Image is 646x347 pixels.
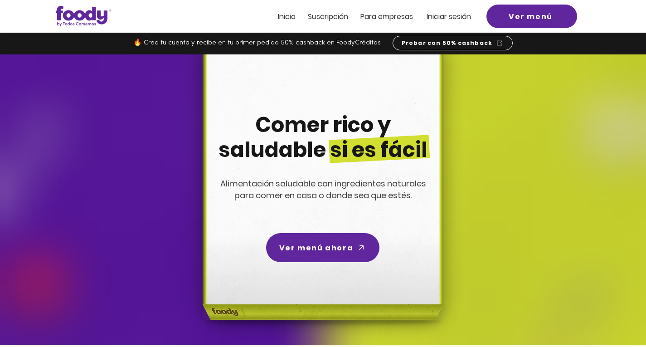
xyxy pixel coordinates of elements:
[427,13,471,20] a: Iniciar sesión
[486,5,577,28] a: Ver menú
[308,13,348,20] a: Suscripción
[219,110,427,164] span: Comer rico y saludable si es fácil
[278,11,296,22] span: Inicio
[279,242,353,254] span: Ver menú ahora
[360,13,413,20] a: Para empresas
[308,11,348,22] span: Suscripción
[509,11,553,22] span: Ver menú
[369,11,413,22] span: ra empresas
[360,11,369,22] span: Pa
[56,6,111,26] img: Logo_Foody V2.0.0 (3).png
[220,178,426,201] span: Alimentación saludable con ingredientes naturales para comer en casa o donde sea que estés.
[393,36,513,50] a: Probar con 50% cashback
[177,54,466,345] img: headline-center-compress.png
[266,233,379,262] a: Ver menú ahora
[402,39,493,47] span: Probar con 50% cashback
[278,13,296,20] a: Inicio
[427,11,471,22] span: Iniciar sesión
[133,39,381,46] span: 🔥 Crea tu cuenta y recibe en tu primer pedido 50% cashback en FoodyCréditos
